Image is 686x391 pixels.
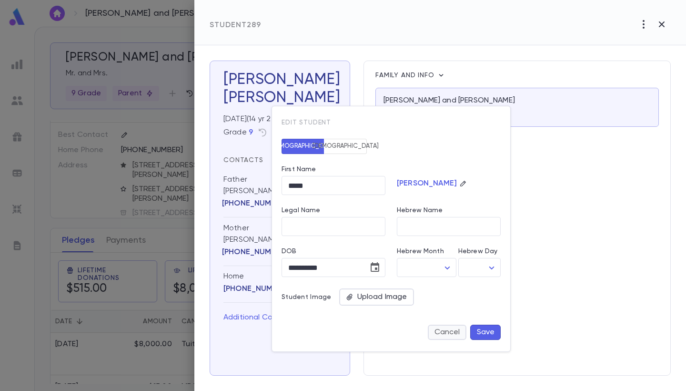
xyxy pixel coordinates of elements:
span: Edit student [282,119,331,126]
button: Save [470,325,501,340]
label: Hebrew Month [397,247,444,255]
label: First Name [282,165,316,173]
label: Hebrew Name [397,206,443,214]
p: [PERSON_NAME] [397,179,457,188]
button: [DEMOGRAPHIC_DATA] [324,139,367,154]
button: Choose date, selected date is Jul 6, 2011 [365,258,384,277]
label: Hebrew Day [458,247,497,255]
div: ​ [397,258,456,277]
div: ​ [458,258,501,277]
p: Student Image [282,293,332,301]
label: DOB [282,247,385,255]
button: [DEMOGRAPHIC_DATA] [282,139,324,154]
div: Upload Image [339,288,414,306]
button: Cancel [428,325,466,340]
label: Legal Name [282,206,320,214]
